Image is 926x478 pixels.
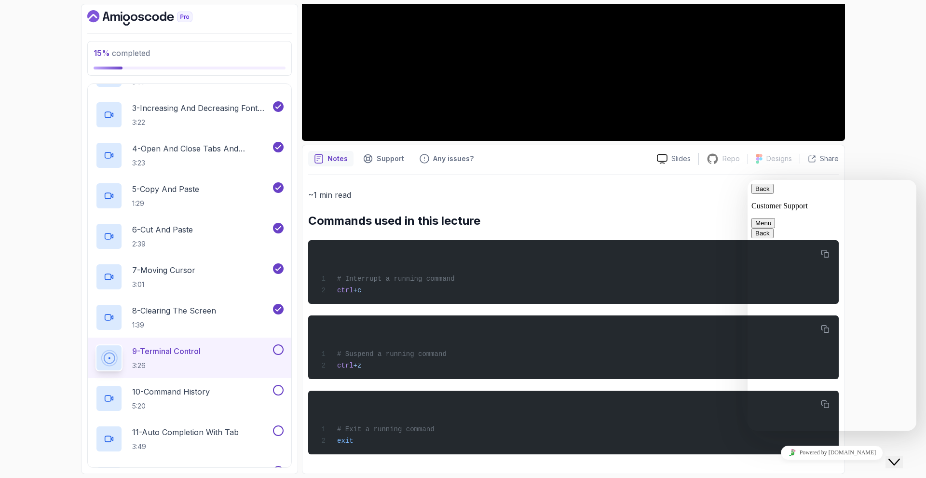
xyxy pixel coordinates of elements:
span: ctrl [337,362,354,369]
span: completed [94,48,150,58]
button: 5-Copy And Paste1:29 [95,182,284,209]
p: 5:20 [132,401,210,411]
p: Support [377,154,404,164]
p: Designs [766,154,792,164]
button: 3-Increasing And Decreasing Font Size3:22 [95,101,284,128]
span: # Interrupt a running command [337,275,455,283]
p: 11 - Auto Completion With Tab [132,426,239,438]
p: 3:26 [132,361,201,370]
p: Any issues? [433,154,474,164]
p: 9 - Terminal Control [132,345,201,357]
span: # Exit a running command [337,425,435,433]
button: notes button [308,151,354,166]
p: ~1 min read [308,188,839,202]
span: z [357,362,361,369]
button: Support button [357,151,410,166]
button: Share [800,154,839,164]
button: Feedback button [414,151,479,166]
span: c [357,287,361,294]
a: Dashboard [87,10,215,26]
button: 10-Command History5:20 [95,385,284,412]
button: 6-Cut And Paste2:39 [95,223,284,250]
p: 3 - Increasing And Decreasing Font Size [132,102,271,114]
button: 11-Auto Completion With Tab3:49 [95,425,284,452]
button: 9-Terminal Control3:26 [95,344,284,371]
span: # Suspend a running command [337,350,447,358]
p: 1:39 [132,320,216,330]
p: 7 - Moving Cursor [132,264,195,276]
iframe: chat widget [748,442,916,464]
p: Repo [722,154,740,164]
span: ctrl [337,287,354,294]
span: + [354,287,357,294]
p: Share [820,154,839,164]
span: exit [337,437,354,445]
p: 6 - Cut And Paste [132,224,193,235]
p: 8 - Clearing The Screen [132,305,216,316]
a: Slides [649,154,698,164]
span: 15 % [94,48,110,58]
button: 7-Moving Cursor3:01 [95,263,284,290]
p: 2:39 [132,239,193,249]
p: Notes [327,154,348,164]
h2: Commands used in this lecture [308,213,839,229]
iframe: chat widget [748,180,916,431]
p: 5 - Copy And Paste [132,183,199,195]
p: 3:22 [132,118,271,127]
p: Slides [671,154,691,164]
span: + [354,362,357,369]
p: 10 - Command History [132,386,210,397]
p: 1:29 [132,199,199,208]
p: 3:49 [132,442,239,451]
p: 3:01 [132,280,195,289]
p: 3:23 [132,158,271,168]
button: 8-Clearing The Screen1:39 [95,304,284,331]
iframe: chat widget [885,439,916,468]
p: 4 - Open And Close Tabs And Terminal [132,143,271,154]
button: 4-Open And Close Tabs And Terminal3:23 [95,142,284,169]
